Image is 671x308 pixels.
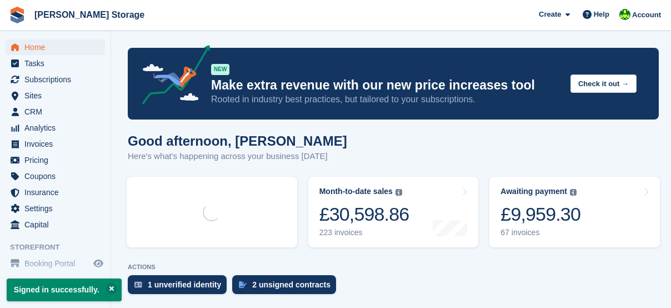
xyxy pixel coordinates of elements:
span: Invoices [24,136,91,152]
img: verify_identity-adf6edd0f0f0b5bbfe63781bf79b02c33cf7c696d77639b501bdc392416b5a36.svg [134,281,142,288]
img: price-adjustments-announcement-icon-8257ccfd72463d97f412b2fc003d46551f7dbcb40ab6d574587a9cd5c0d94... [133,45,211,108]
span: Booking Portal [24,256,91,271]
a: Month-to-date sales £30,598.86 223 invoices [308,177,479,247]
p: Rooted in industry best practices, but tailored to your subscriptions. [211,93,562,106]
a: 1 unverified identity [128,275,232,300]
div: £9,959.30 [500,203,580,226]
span: Analytics [24,120,91,136]
a: Awaiting payment £9,959.30 67 invoices [489,177,660,247]
a: menu [6,152,105,168]
span: Coupons [24,168,91,184]
p: Here's what's happening across your business [DATE] [128,150,347,163]
a: menu [6,88,105,103]
a: menu [6,72,105,87]
a: menu [6,104,105,120]
p: Make extra revenue with our new price increases tool [211,77,562,93]
div: 223 invoices [319,228,409,237]
h1: Good afternoon, [PERSON_NAME] [128,133,347,148]
span: Pricing [24,152,91,168]
div: 1 unverified identity [148,280,221,289]
img: icon-info-grey-7440780725fd019a000dd9b08b2336e03edf1995a4989e88bcd33f0948082b44.svg [395,189,402,196]
a: menu [6,185,105,200]
span: Help [594,9,609,20]
span: Create [539,9,561,20]
p: ACTIONS [128,264,659,271]
div: Month-to-date sales [319,187,393,196]
a: Preview store [92,257,105,270]
span: CRM [24,104,91,120]
a: 2 unsigned contracts [232,275,342,300]
span: Insurance [24,185,91,200]
a: menu [6,256,105,271]
div: 2 unsigned contracts [252,280,331,289]
div: NEW [211,64,229,75]
div: £30,598.86 [319,203,409,226]
a: menu [6,201,105,216]
a: menu [6,217,105,232]
span: Storefront [10,242,111,253]
img: contract_signature_icon-13c848040528278c33f63329250d36e43548de30e8caae1d1a13099fd9432cc5.svg [239,281,247,288]
a: [PERSON_NAME] Storage [30,6,149,24]
p: Signed in successfully. [7,279,122,301]
span: Sites [24,88,91,103]
img: Claire Wilson [619,9,630,20]
span: Capital [24,217,91,232]
span: Account [632,9,661,21]
a: menu [6,56,105,71]
span: Subscriptions [24,72,91,87]
a: menu [6,120,105,136]
span: Home [24,39,91,55]
div: Awaiting payment [500,187,567,196]
a: menu [6,136,105,152]
button: Check it out → [570,74,637,93]
span: Tasks [24,56,91,71]
a: menu [6,39,105,55]
img: stora-icon-8386f47178a22dfd0bd8f6a31ec36ba5ce8667c1dd55bd0f319d3a0aa187defe.svg [9,7,26,23]
div: 67 invoices [500,228,580,237]
a: menu [6,168,105,184]
span: Settings [24,201,91,216]
img: icon-info-grey-7440780725fd019a000dd9b08b2336e03edf1995a4989e88bcd33f0948082b44.svg [570,189,577,196]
